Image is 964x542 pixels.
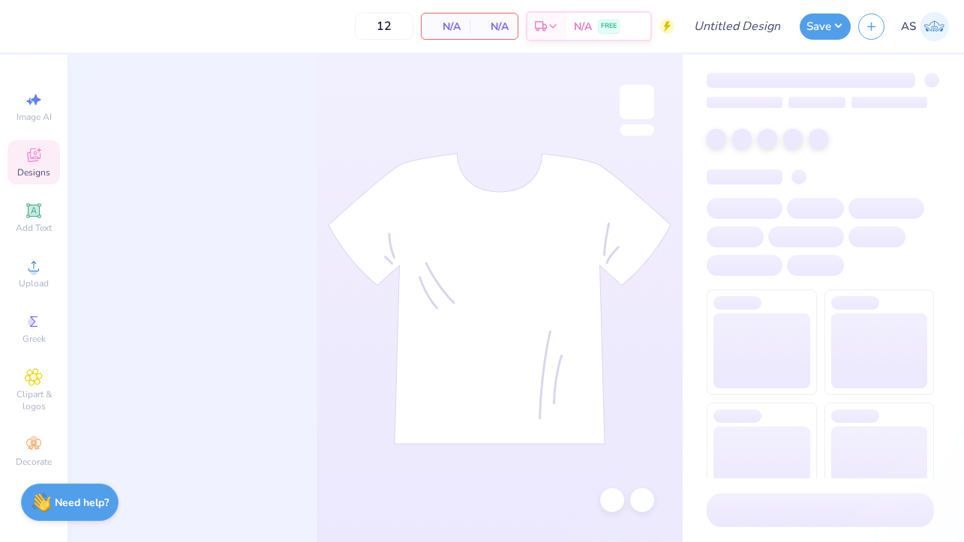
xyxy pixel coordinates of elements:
[479,19,509,34] span: N/A
[328,153,671,445] img: tee-skeleton.svg
[682,11,792,41] input: Untitled Design
[23,333,46,345] span: Greek
[601,21,617,31] span: FREE
[920,12,949,41] img: Aniya Sparrow
[431,19,461,34] span: N/A
[901,18,916,35] span: AS
[574,19,592,34] span: N/A
[901,12,949,41] a: AS
[17,166,50,178] span: Designs
[55,496,109,510] strong: Need help?
[800,13,851,40] button: Save
[355,13,413,40] input: – –
[17,111,52,123] span: Image AI
[19,277,49,289] span: Upload
[16,222,52,234] span: Add Text
[16,456,52,468] span: Decorate
[8,388,60,412] span: Clipart & logos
